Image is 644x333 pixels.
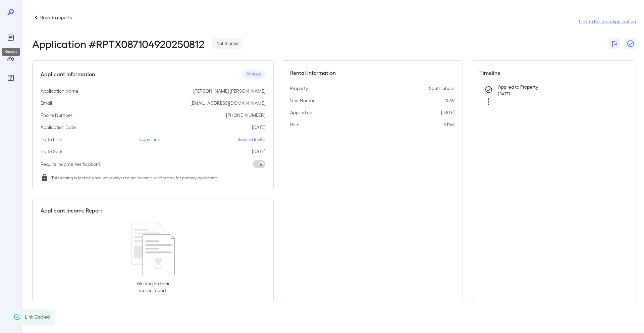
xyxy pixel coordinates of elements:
[193,88,265,94] p: [PERSON_NAME] [PERSON_NAME]
[40,14,72,21] p: Back to reports
[609,38,620,49] button: Flag Report
[41,88,78,94] p: Application Name
[445,97,454,104] p: 1049
[41,112,72,118] p: Phone Number
[290,109,312,116] p: Applied on
[5,32,16,43] div: Reports
[32,38,204,50] h2: Application # RPTX087104920250812
[444,121,454,128] p: $1166
[191,100,265,106] p: [EMAIL_ADDRESS][DOMAIN_NAME]
[479,69,628,77] h5: Timeline
[41,70,95,78] h5: Applicant Information
[625,38,636,49] button: Close Report
[290,97,317,104] p: Unit Number
[579,18,636,25] a: Link to Resman Application
[41,124,76,131] p: Application Date
[252,124,265,131] p: [DATE]
[237,136,265,143] p: Resend Invite
[2,48,20,56] div: Reports
[290,69,454,77] h5: Rental Information
[41,148,63,155] p: Invite Sent
[137,280,170,294] p: Waiting on their income report
[242,71,265,78] span: Primary
[139,136,160,143] p: Copy Link
[498,91,510,96] span: [DATE]
[441,109,454,116] p: [DATE]
[252,148,265,155] p: [DATE]
[5,309,16,320] div: Log Out
[498,84,617,90] p: Applied to Property
[290,85,308,92] p: Property
[5,73,16,83] div: FAQ
[5,52,16,63] div: Manage Users
[41,161,101,168] p: Require Income Verification?
[290,121,300,128] p: Rent
[51,174,219,181] span: This setting is locked since we always require income verification for primary applicants.
[429,85,454,92] p: South Shore
[212,41,243,47] span: Not Started
[41,206,102,215] h5: Applicant Income Report
[226,112,265,118] p: [PHONE_NUMBER]
[25,311,50,323] div: Link Copied
[41,136,62,143] p: Invite Link
[41,100,52,106] p: Email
